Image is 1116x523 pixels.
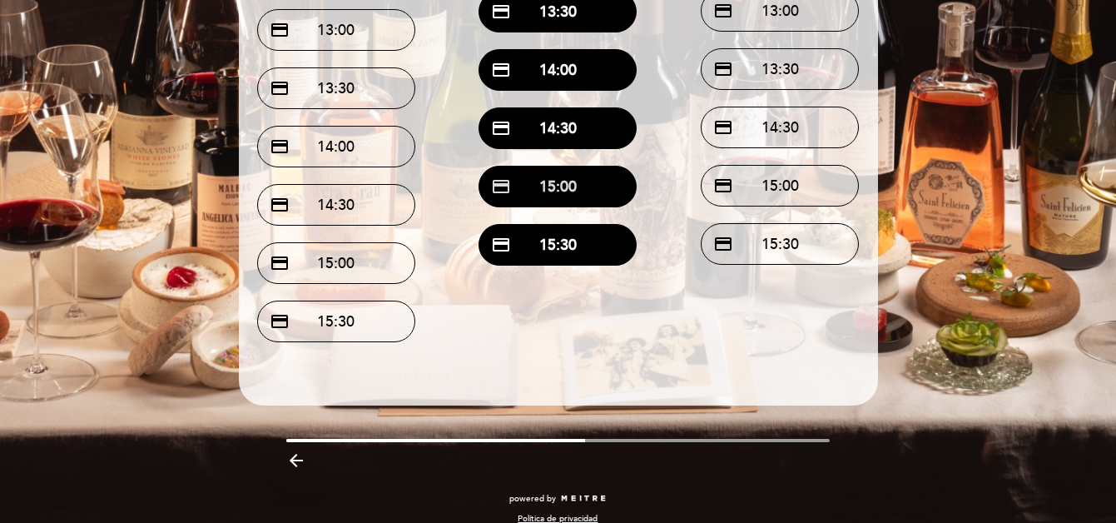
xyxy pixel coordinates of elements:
span: credit_card [713,117,733,137]
button: credit_card 15:00 [479,166,637,207]
button: credit_card 13:30 [257,67,415,109]
button: credit_card 15:00 [701,165,859,207]
button: credit_card 13:00 [257,9,415,51]
span: credit_card [270,78,290,98]
button: credit_card 14:30 [701,107,859,148]
button: credit_card 14:00 [479,49,637,91]
span: credit_card [713,176,733,196]
a: powered by [509,493,608,505]
button: credit_card 15:00 [257,242,415,284]
span: credit_card [270,311,290,331]
span: credit_card [270,20,290,40]
button: credit_card 15:30 [479,224,637,266]
span: credit_card [713,1,733,21]
span: credit_card [491,2,511,22]
span: credit_card [270,195,290,215]
span: credit_card [713,59,733,79]
span: credit_card [491,118,511,138]
span: credit_card [491,177,511,197]
button: credit_card 13:30 [701,48,859,90]
span: credit_card [713,234,733,254]
i: arrow_backward [286,451,306,471]
span: credit_card [270,253,290,273]
button: credit_card 14:30 [257,184,415,226]
button: credit_card 14:30 [479,107,637,149]
img: MEITRE [560,495,608,503]
span: powered by [509,493,556,505]
span: credit_card [491,235,511,255]
button: credit_card 14:00 [257,126,415,167]
span: credit_card [491,60,511,80]
button: credit_card 15:30 [701,223,859,265]
span: credit_card [270,137,290,157]
button: credit_card 15:30 [257,301,415,342]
